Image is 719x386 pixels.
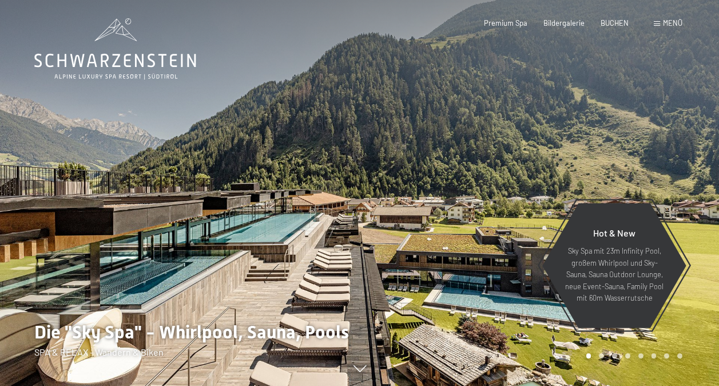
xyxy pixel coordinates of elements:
span: Menü [663,18,682,27]
a: BUCHEN [601,18,629,27]
div: Carousel Page 7 [664,353,669,359]
div: Carousel Page 1 (Current Slide) [586,353,591,359]
a: Bildergalerie [543,18,585,27]
a: Premium Spa [484,18,527,27]
span: Hot & New [593,227,635,238]
div: Carousel Page 6 [652,353,657,359]
p: Sky Spa mit 23m Infinity Pool, großem Whirlpool und Sky-Sauna, Sauna Outdoor Lounge, neue Event-S... [565,245,664,304]
a: Hot & New Sky Spa mit 23m Infinity Pool, großem Whirlpool und Sky-Sauna, Sauna Outdoor Lounge, ne... [542,203,687,329]
div: Carousel Page 5 [638,353,643,359]
div: Carousel Page 4 [625,353,630,359]
div: Carousel Page 2 [599,353,604,359]
div: Carousel Pagination [582,353,682,359]
div: Carousel Page 8 [677,353,682,359]
div: Carousel Page 3 [612,353,617,359]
